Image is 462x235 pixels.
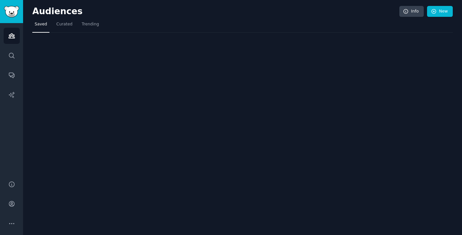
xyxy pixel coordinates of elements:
a: Saved [32,19,49,33]
a: Trending [79,19,101,33]
a: Info [399,6,424,17]
a: New [427,6,453,17]
a: Curated [54,19,75,33]
span: Curated [56,21,73,27]
span: Saved [35,21,47,27]
img: GummySearch logo [4,6,19,17]
h2: Audiences [32,6,399,17]
span: Trending [82,21,99,27]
